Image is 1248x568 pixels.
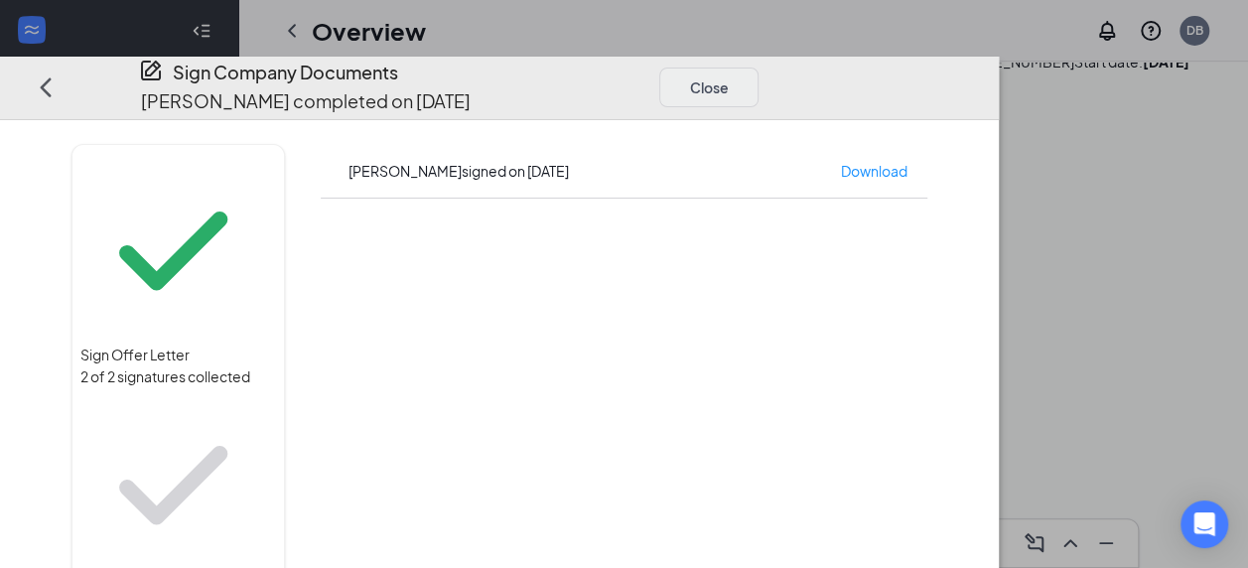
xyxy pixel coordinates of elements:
[659,68,759,107] button: Close
[141,87,471,115] p: [PERSON_NAME] completed on [DATE]
[80,366,276,388] div: 2 of 2 signatures collected
[1180,500,1228,548] div: Open Intercom Messenger
[139,59,163,82] svg: CompanyDocumentIcon
[80,158,266,344] svg: Checkmark
[841,160,907,182] a: Download
[321,199,926,553] iframe: Sign Uniforms Sizes
[80,345,276,366] span: Sign Offer Letter
[173,59,398,86] h4: Sign Company Documents
[841,162,907,180] span: Download
[348,160,569,182] div: [PERSON_NAME] signed on [DATE]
